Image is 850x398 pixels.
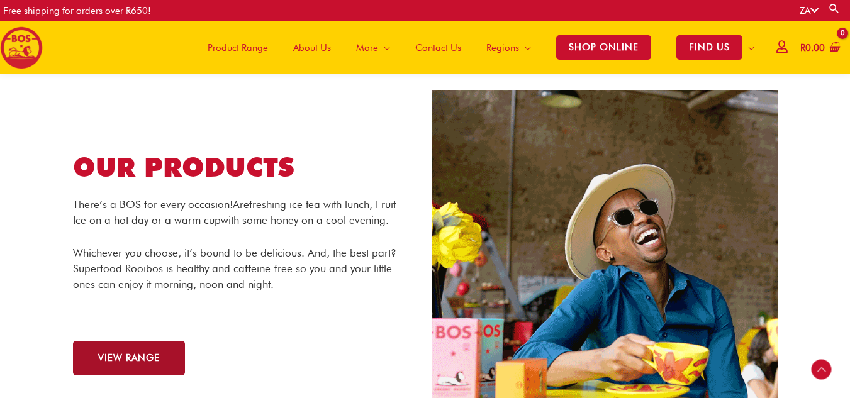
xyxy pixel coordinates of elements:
a: About Us [281,21,344,74]
span: Product Range [208,29,268,67]
a: VIEW RANGE [73,341,185,375]
a: SHOP ONLINE [544,21,664,74]
a: Regions [474,21,544,74]
a: More [344,21,403,74]
a: View Shopping Cart, empty [798,34,841,62]
span: refreshing ice tea with lunch, Fruit Ice on a hot day or a warm cup [73,198,396,226]
span: with some honey on a cool evening. [221,214,389,226]
span: About Us [293,29,331,67]
span: SHOP ONLINE [556,35,651,60]
span: VIEW RANGE [98,353,160,363]
p: Whichever you choose, it’s bound to be delicious. And, the best part? Superfood Rooibos is health... [73,245,400,292]
bdi: 0.00 [800,42,825,53]
span: R [800,42,805,53]
a: Contact Us [403,21,474,74]
a: Search button [828,3,841,14]
span: More [356,29,378,67]
span: A [233,198,240,211]
span: Regions [486,29,519,67]
span: Contact Us [415,29,461,67]
a: ZA [800,5,819,16]
nav: Site Navigation [186,21,767,74]
h2: OUR PRODUCTS [73,150,419,185]
a: Product Range [195,21,281,74]
span: FIND US [676,35,742,60]
p: There’s a BOS for every occasion! [73,197,400,228]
